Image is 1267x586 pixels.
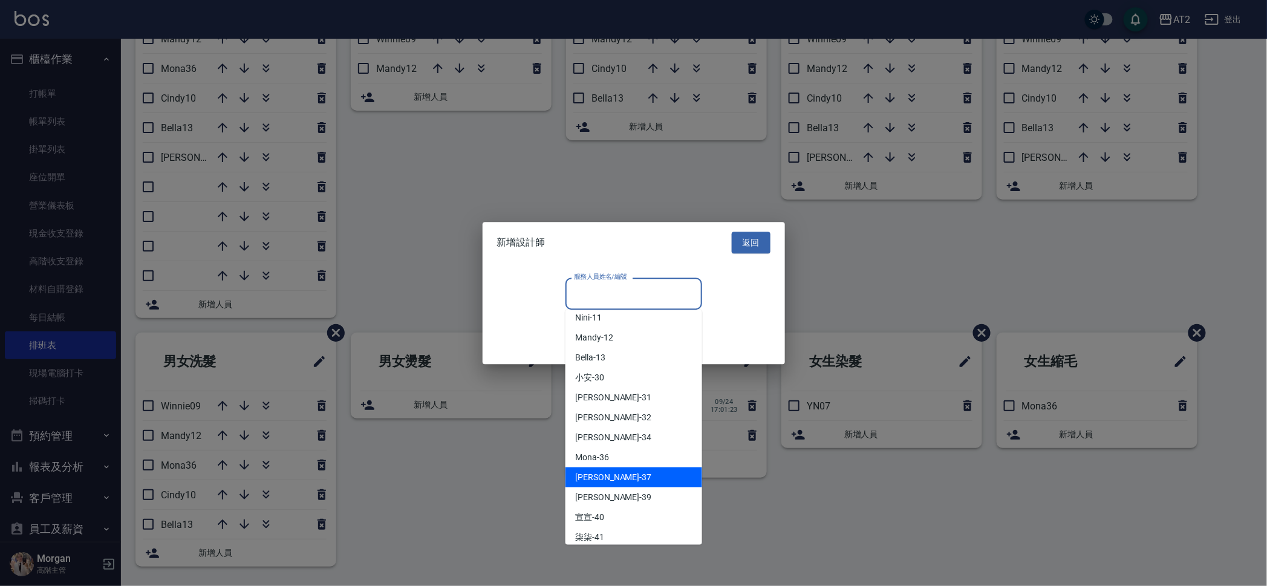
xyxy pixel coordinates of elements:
[497,236,546,249] span: 新增設計師
[575,351,605,364] span: Bella -13
[575,311,602,324] span: Nini -11
[575,531,604,544] span: 柒柒 -41
[575,411,651,424] span: [PERSON_NAME] -32
[575,471,651,484] span: [PERSON_NAME] -37
[575,331,613,344] span: Mandy -12
[575,391,651,404] span: [PERSON_NAME] -31
[732,232,770,254] button: 返回
[575,491,651,504] span: [PERSON_NAME] -39
[575,431,651,444] span: [PERSON_NAME] -34
[575,451,609,464] span: Mona -36
[574,272,627,281] label: 服務人員姓名/編號
[575,511,604,524] span: 宣宣 -40
[575,371,604,384] span: 小安 -30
